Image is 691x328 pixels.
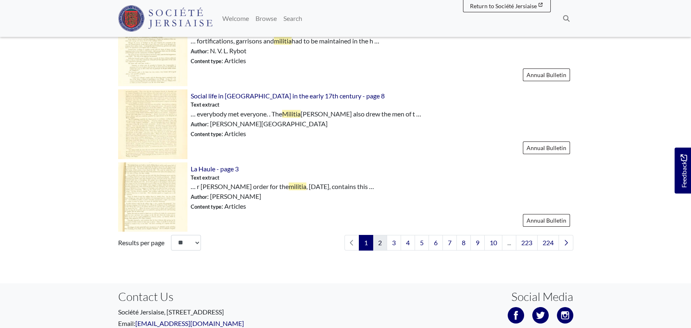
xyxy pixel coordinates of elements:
[282,110,301,118] span: Militia
[191,203,221,210] span: Content type
[470,2,537,9] span: Return to Société Jersiaise
[191,191,261,201] span: : [PERSON_NAME]
[274,37,292,45] span: militia
[429,235,443,251] a: Goto page 6
[118,238,164,248] label: Results per page
[191,109,421,119] span: … everybody met everyone. . The [PERSON_NAME] also drew the men of t …
[191,101,219,109] span: Text extract
[191,121,207,128] span: Author
[191,165,239,173] a: La Haule - page 3
[559,235,573,251] a: Next page
[289,182,306,190] span: militia
[191,36,379,46] span: … fortiﬁcations, garrisons and had to be maintained in the h …
[523,214,570,227] a: Annual Bulletin
[219,10,252,27] a: Welcome
[191,174,219,182] span: Text extract
[191,194,207,200] span: Author
[470,235,485,251] a: Goto page 9
[442,235,457,251] a: Goto page 7
[679,155,689,188] span: Feedback
[516,235,538,251] a: Goto page 223
[118,3,213,34] a: Société Jersiaise logo
[118,290,340,304] h3: Contact Us
[135,319,244,327] a: [EMAIL_ADDRESS][DOMAIN_NAME]
[675,148,691,194] a: Would you like to provide feedback?
[191,182,374,191] span: … r [PERSON_NAME] order for the , [DATE], contains this …
[191,201,246,211] span: : Articles
[118,89,187,159] img: Social life in Jersey in the early 17th century - page 8
[118,307,340,317] p: Société Jersiaise, [STREET_ADDRESS]
[456,235,471,251] a: Goto page 8
[252,10,280,27] a: Browse
[341,235,573,251] nav: pagination
[280,10,306,27] a: Search
[191,48,207,55] span: Author
[191,129,246,139] span: : Articles
[191,46,246,56] span: : N. V. L. Rybot
[191,131,221,137] span: Content type
[344,235,359,251] li: Previous page
[191,58,221,64] span: Content type
[523,141,570,154] a: Annual Bulletin
[118,162,187,232] img: La Haule - page 3
[523,68,570,81] a: Annual Bulletin
[373,235,387,251] a: Goto page 2
[118,17,187,86] img: The Portrait of Lieutenant-General Sir George Don - page 2
[387,235,401,251] a: Goto page 3
[191,92,385,100] a: Social life in [GEOGRAPHIC_DATA] in the early 17th century - page 8
[401,235,415,251] a: Goto page 4
[359,235,373,251] span: Goto page 1
[191,119,328,129] span: : [PERSON_NAME][GEOGRAPHIC_DATA]
[484,235,502,251] a: Goto page 10
[118,5,213,32] img: Société Jersiaise
[511,290,573,304] h3: Social Media
[191,56,246,66] span: : Articles
[537,235,559,251] a: Goto page 224
[415,235,429,251] a: Goto page 5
